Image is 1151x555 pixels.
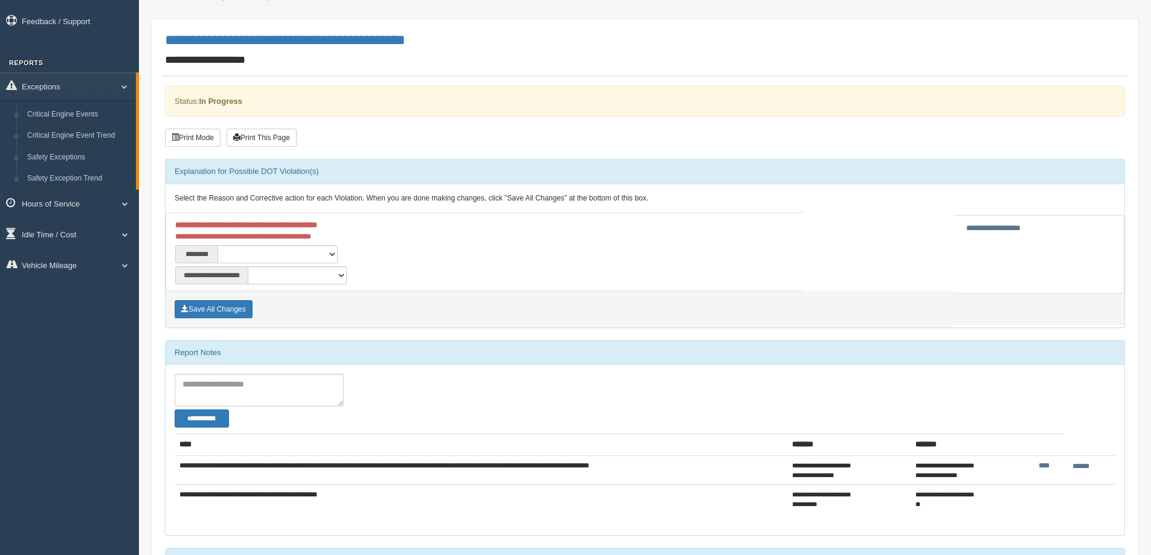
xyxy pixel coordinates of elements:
button: Print This Page [227,129,297,147]
div: Select the Reason and Corrective action for each Violation. When you are done making changes, cli... [166,184,1124,213]
div: Status: [165,86,1125,117]
a: Safety Exception Trend [22,168,136,190]
button: Print Mode [165,129,221,147]
a: Critical Engine Event Trend [22,125,136,147]
button: Save [175,300,253,318]
button: Change Filter Options [175,409,229,428]
div: Explanation for Possible DOT Violation(s) [166,159,1124,184]
a: Critical Engine Events [22,104,136,126]
div: Report Notes [166,341,1124,365]
a: Safety Exceptions [22,147,136,168]
strong: In Progress [199,97,242,106]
